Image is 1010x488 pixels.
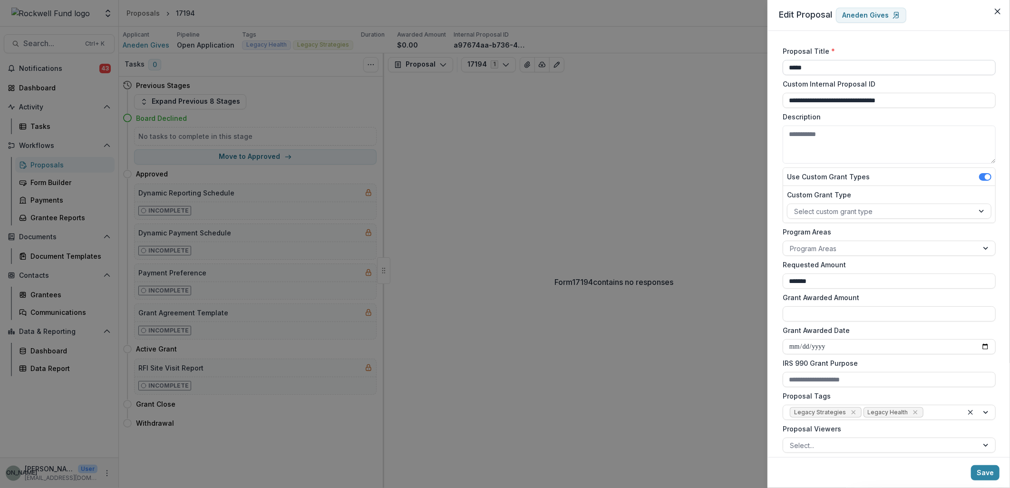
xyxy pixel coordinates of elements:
label: Requested Amount [783,260,990,270]
div: Clear selected options [965,407,976,418]
label: Grant End [891,457,990,467]
span: Legacy Health [868,409,908,416]
label: Custom Internal Proposal ID [783,79,990,89]
label: Proposal Tags [783,391,990,401]
label: Grant Awarded Amount [783,293,990,303]
label: Custom Grant Type [787,190,986,200]
span: Edit Proposal [779,10,832,20]
label: IRS 990 Grant Purpose [783,358,990,368]
div: Remove Legacy Health [911,408,920,417]
a: Aneden Gives [836,8,906,23]
button: Save [971,465,1000,480]
label: Proposal Viewers [783,424,990,434]
div: Remove Legacy Strategies [849,408,858,417]
label: Description [783,112,990,122]
label: Grant Awarded Date [783,325,990,335]
label: Proposal Title [783,46,990,56]
button: Close [990,4,1005,19]
span: Legacy Strategies [794,409,846,416]
label: Program Areas [783,227,990,237]
p: Aneden Gives [842,11,889,20]
label: Grant Start [783,457,882,467]
label: Use Custom Grant Types [787,172,870,182]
